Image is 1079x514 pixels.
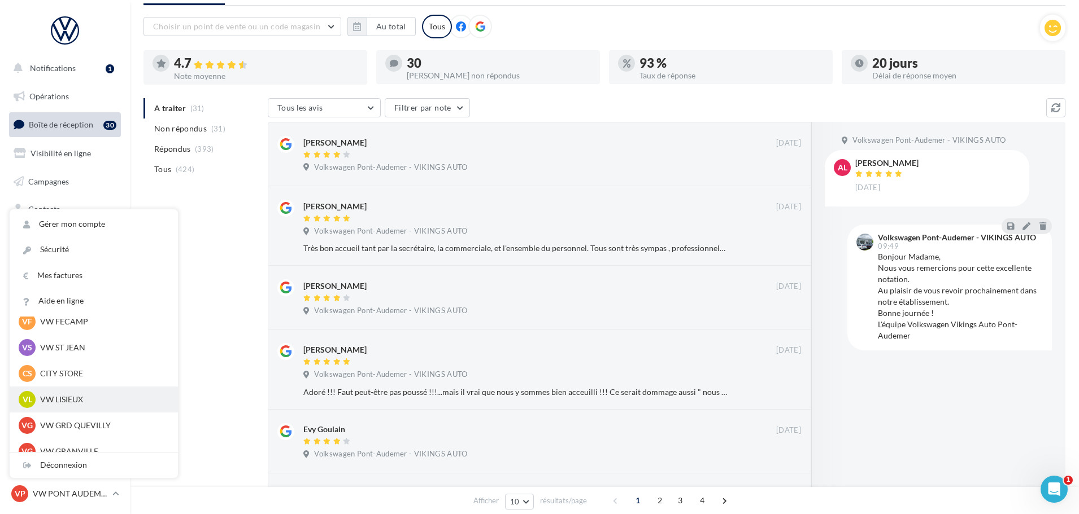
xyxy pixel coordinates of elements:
[872,72,1056,80] div: Délai de réponse moyen
[639,72,824,80] div: Taux de réponse
[314,162,467,173] span: Volkswagen Pont-Audemer - VIKINGS AUTO
[1064,476,1073,485] span: 1
[852,135,1006,146] span: Volkswagen Pont-Audemer - VIKINGS AUTO
[314,370,467,380] span: Volkswagen Pont-Audemer - VIKINGS AUTO
[9,483,121,504] a: VP VW PONT AUDEMER
[838,162,847,173] span: AL
[303,424,345,435] div: Evy Goulain
[629,491,647,509] span: 1
[7,56,119,80] button: Notifications 1
[7,197,123,221] a: Contacts
[693,491,711,509] span: 4
[22,316,32,327] span: VF
[10,212,178,237] a: Gérer mon compte
[303,243,728,254] div: Très bon accueil tant par la secrétaire, la commerciale, et l'ensemble du personnel. Tous sont tr...
[776,138,801,148] span: [DATE]
[40,316,164,327] p: VW FECAMP
[7,170,123,194] a: Campagnes
[21,446,33,457] span: VG
[385,98,470,117] button: Filtrer par note
[10,288,178,314] a: Aide en ligne
[505,494,534,509] button: 10
[7,112,123,137] a: Boîte de réception30
[7,142,123,165] a: Visibilité en ligne
[10,453,178,478] div: Déconnexion
[174,57,358,70] div: 4.7
[40,368,164,379] p: CITY STORE
[776,345,801,355] span: [DATE]
[7,226,123,249] a: Médiathèque
[314,306,467,316] span: Volkswagen Pont-Audemer - VIKINGS AUTO
[40,446,164,457] p: VW GRANVILLE
[154,164,171,175] span: Tous
[776,202,801,212] span: [DATE]
[671,491,689,509] span: 3
[153,21,320,31] span: Choisir un point de vente ou un code magasin
[776,425,801,436] span: [DATE]
[314,449,467,459] span: Volkswagen Pont-Audemer - VIKINGS AUTO
[314,226,467,236] span: Volkswagen Pont-Audemer - VIKINGS AUTO
[878,251,1043,341] div: Bonjour Madame, Nous vous remercions pour cette excellente notation. Au plaisir de vous revoir pr...
[651,491,669,509] span: 2
[23,394,32,405] span: VL
[21,420,33,431] span: VG
[103,121,116,130] div: 30
[30,63,76,73] span: Notifications
[407,72,591,80] div: [PERSON_NAME] non répondus
[303,201,367,212] div: [PERSON_NAME]
[29,120,93,129] span: Boîte de réception
[303,280,367,292] div: [PERSON_NAME]
[7,319,123,353] a: Campagnes DataOnDemand
[407,57,591,69] div: 30
[7,85,123,108] a: Opérations
[7,254,123,278] a: Calendrier
[106,64,114,73] div: 1
[872,57,1056,69] div: 20 jours
[143,17,341,36] button: Choisir un point de vente ou un code magasin
[367,17,416,36] button: Au total
[7,282,123,315] a: PLV et print personnalisable
[303,137,367,148] div: [PERSON_NAME]
[154,143,191,155] span: Répondus
[1041,476,1068,503] iframe: Intercom live chat
[855,159,919,167] div: [PERSON_NAME]
[174,72,358,80] div: Note moyenne
[40,342,164,353] p: VW ST JEAN
[776,282,801,292] span: [DATE]
[473,495,499,506] span: Afficher
[347,17,416,36] button: Au total
[22,342,32,353] span: VS
[28,204,60,214] span: Contacts
[195,144,214,153] span: (393)
[540,495,587,506] span: résultats/page
[40,394,164,405] p: VW LISIEUX
[855,183,880,193] span: [DATE]
[29,91,69,101] span: Opérations
[23,368,32,379] span: CS
[31,148,91,158] span: Visibilité en ligne
[154,123,207,134] span: Non répondus
[303,386,728,398] div: Adoré !!! Faut peut-être pas poussé !!!...mais il vrai que nous y sommes bien acceuilli !!! Ce se...
[878,234,1036,241] div: Volkswagen Pont-Audemer - VIKINGS AUTO
[268,98,381,117] button: Tous les avis
[303,344,367,355] div: [PERSON_NAME]
[277,103,323,112] span: Tous les avis
[211,124,225,133] span: (31)
[639,57,824,69] div: 93 %
[15,488,25,499] span: VP
[40,420,164,431] p: VW GRD QUEVILLY
[33,488,108,499] p: VW PONT AUDEMER
[28,176,69,186] span: Campagnes
[10,237,178,262] a: Sécurité
[510,497,520,506] span: 10
[422,15,452,38] div: Tous
[10,263,178,288] a: Mes factures
[878,243,899,250] span: 09:49
[176,165,195,174] span: (424)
